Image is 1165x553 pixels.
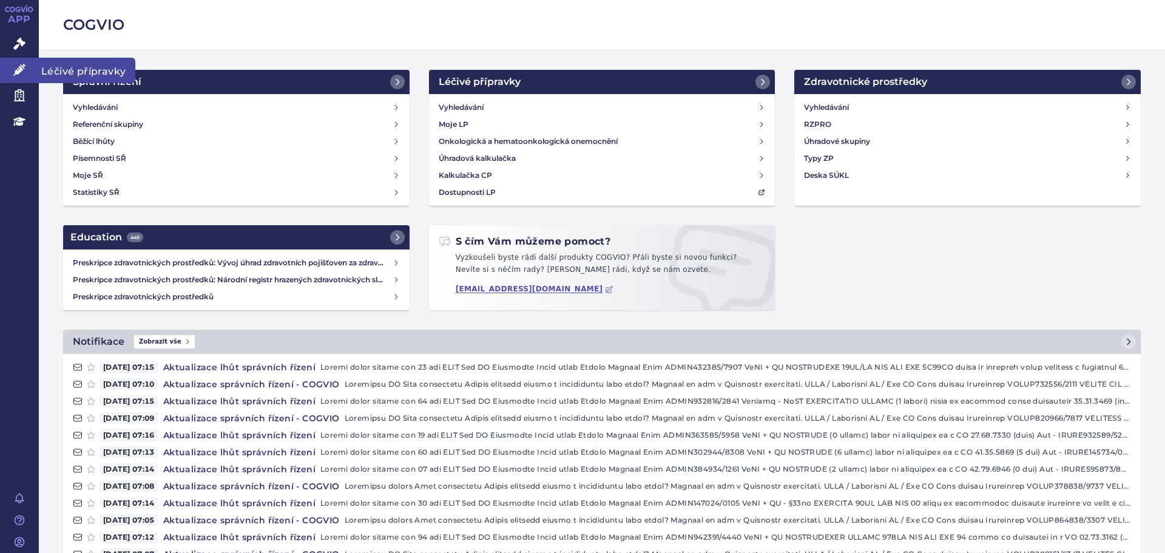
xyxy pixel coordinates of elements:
a: Písemnosti SŘ [68,150,405,167]
h4: Aktualizace správních řízení - COGVIO [158,480,345,492]
span: [DATE] 07:14 [100,497,158,509]
a: RZPRO [799,116,1136,133]
p: Loremipsu dolors Amet consectetu Adipis elitsedd eiusmo t incididuntu labo etdol? Magnaal en adm ... [345,514,1131,526]
h4: Moje LP [439,118,468,131]
h4: Moje SŘ [73,169,103,182]
p: Loremi dolor sitame con 19 adi ELIT Sed DO Eiusmodte Incid utlab Etdolo Magnaal Enim ADMIN363585/... [320,429,1131,441]
a: Vyhledávání [799,99,1136,116]
p: Vyzkoušeli byste rádi další produkty COGVIO? Přáli byste si novou funkci? Nevíte si s něčím rady?... [439,252,766,280]
a: Zdravotnické prostředky [794,70,1141,94]
h4: Kalkulačka CP [439,169,492,182]
h4: Dostupnosti LP [439,186,496,198]
span: [DATE] 07:08 [100,480,158,492]
a: Preskripce zdravotnických prostředků: Národní registr hrazených zdravotnických služeb (NRHZS) [68,271,405,288]
h4: Vyhledávání [439,101,484,114]
a: Dostupnosti LP [434,184,771,201]
a: [EMAIL_ADDRESS][DOMAIN_NAME] [456,285,614,294]
h4: Vyhledávání [804,101,849,114]
span: Léčivé přípravky [39,58,135,83]
a: Referenční skupiny [68,116,405,133]
a: Vyhledávání [68,99,405,116]
h4: Aktualizace správních řízení - COGVIO [158,514,345,526]
h4: Vyhledávání [73,101,118,114]
span: [DATE] 07:14 [100,463,158,475]
h4: Statistiky SŘ [73,186,120,198]
a: Education449 [63,225,410,249]
span: [DATE] 07:15 [100,395,158,407]
h4: Úhradové skupiny [804,135,870,148]
a: Statistiky SŘ [68,184,405,201]
span: Zobrazit vše [134,335,195,348]
h2: Léčivé přípravky [439,75,521,89]
p: Loremipsu DO Sita consectetu Adipis elitsedd eiusmo t incididuntu labo etdol? Magnaal en adm v Qu... [345,412,1131,424]
h4: Běžící lhůty [73,135,115,148]
a: Moje SŘ [68,167,405,184]
h4: Preskripce zdravotnických prostředků: Vývoj úhrad zdravotních pojišťoven za zdravotnické prostředky [73,257,393,269]
h4: Aktualizace lhůt správních řízení [158,531,320,543]
span: [DATE] 07:05 [100,514,158,526]
p: Loremi dolor sitame con 60 adi ELIT Sed DO Eiusmodte Incid utlab Etdolo Magnaal Enim ADMIN302944/... [320,446,1131,458]
h4: Referenční skupiny [73,118,143,131]
span: 449 [127,232,143,242]
span: [DATE] 07:12 [100,531,158,543]
span: [DATE] 07:15 [100,361,158,373]
p: Loremi dolor sitame con 94 adi ELIT Sed DO Eiusmodte Incid utlab Etdolo Magnaal Enim ADMIN942391/... [320,531,1131,543]
a: Deska SÚKL [799,167,1136,184]
h2: Zdravotnické prostředky [804,75,927,89]
a: Moje LP [434,116,771,133]
h4: Aktualizace správních řízení - COGVIO [158,378,345,390]
h2: Education [70,230,143,245]
p: Loremi dolor sitame con 30 adi ELIT Sed DO Eiusmodte Incid utlab Etdolo Magnaal Enim ADMIN147024/... [320,497,1131,509]
h4: Typy ZP [804,152,834,165]
a: Úhradová kalkulačka [434,150,771,167]
a: Typy ZP [799,150,1136,167]
p: Loremi dolor sitame con 23 adi ELIT Sed DO Eiusmodte Incid utlab Etdolo Magnaal Enim ADMIN432385/... [320,361,1131,373]
a: Úhradové skupiny [799,133,1136,150]
p: Loremi dolor sitame con 64 adi ELIT Sed DO Eiusmodte Incid utlab Etdolo Magnaal Enim ADMIN932816/... [320,395,1131,407]
a: Onkologická a hematoonkologická onemocnění [434,133,771,150]
span: [DATE] 07:10 [100,378,158,390]
h4: Preskripce zdravotnických prostředků: Národní registr hrazených zdravotnických služeb (NRHZS) [73,274,393,286]
h4: Úhradová kalkulačka [439,152,516,165]
a: Běžící lhůty [68,133,405,150]
p: Loremipsu dolors Amet consectetu Adipis elitsedd eiusmo t incididuntu labo etdol? Magnaal en adm ... [345,480,1131,492]
a: Léčivé přípravky [429,70,775,94]
a: Preskripce zdravotnických prostředků [68,288,405,305]
h4: Aktualizace lhůt správních řízení [158,395,320,407]
span: [DATE] 07:13 [100,446,158,458]
span: [DATE] 07:09 [100,412,158,424]
h4: Aktualizace správních řízení - COGVIO [158,412,345,424]
p: Loremipsu DO Sita consectetu Adipis elitsedd eiusmo t incididuntu labo etdol? Magnaal en adm v Qu... [345,378,1131,390]
h4: Aktualizace lhůt správních řízení [158,361,320,373]
h2: S čím Vám můžeme pomoct? [439,235,611,248]
a: Správní řízení [63,70,410,94]
p: Loremi dolor sitame con 07 adi ELIT Sed DO Eiusmodte Incid utlab Etdolo Magnaal Enim ADMIN384934/... [320,463,1131,475]
a: Preskripce zdravotnických prostředků: Vývoj úhrad zdravotních pojišťoven za zdravotnické prostředky [68,254,405,271]
a: Vyhledávání [434,99,771,116]
span: [DATE] 07:16 [100,429,158,441]
h4: RZPRO [804,118,831,131]
a: Kalkulačka CP [434,167,771,184]
h4: Aktualizace lhůt správních řízení [158,446,320,458]
a: NotifikaceZobrazit vše [63,330,1141,354]
h4: Onkologická a hematoonkologická onemocnění [439,135,618,148]
h4: Aktualizace lhůt správních řízení [158,429,320,441]
h2: Notifikace [73,334,124,349]
h4: Aktualizace lhůt správních řízení [158,497,320,509]
h4: Deska SÚKL [804,169,849,182]
h4: Aktualizace lhůt správních řízení [158,463,320,475]
h4: Písemnosti SŘ [73,152,126,165]
h2: COGVIO [63,15,1141,35]
h4: Preskripce zdravotnických prostředků [73,291,393,303]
